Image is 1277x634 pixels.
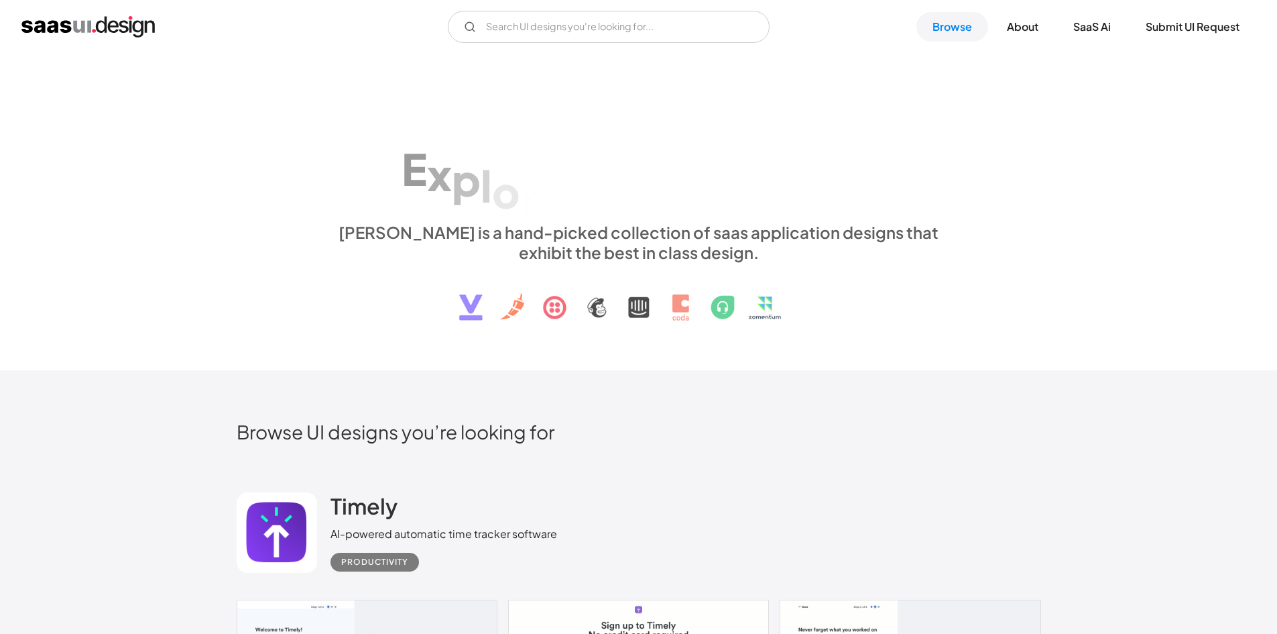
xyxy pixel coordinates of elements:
div: E [402,143,427,195]
img: text, icon, saas logo [436,262,842,332]
div: p [452,154,481,205]
form: Email Form [448,11,770,43]
h1: Explore SaaS UI design patterns & interactions. [330,105,947,209]
h2: Timely [330,492,398,519]
a: About [991,12,1054,42]
div: o [492,166,520,217]
div: [PERSON_NAME] is a hand-picked collection of saas application designs that exhibit the best in cl... [330,222,947,262]
a: Browse [916,12,988,42]
a: home [21,16,155,38]
div: r [520,172,537,224]
div: Productivity [341,554,408,570]
input: Search UI designs you're looking for... [448,11,770,43]
div: l [481,160,492,211]
a: Timely [330,492,398,526]
div: x [427,148,452,200]
a: SaaS Ai [1057,12,1127,42]
h2: Browse UI designs you’re looking for [237,420,1041,443]
div: AI-powered automatic time tracker software [330,526,557,542]
a: Submit UI Request [1130,12,1256,42]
